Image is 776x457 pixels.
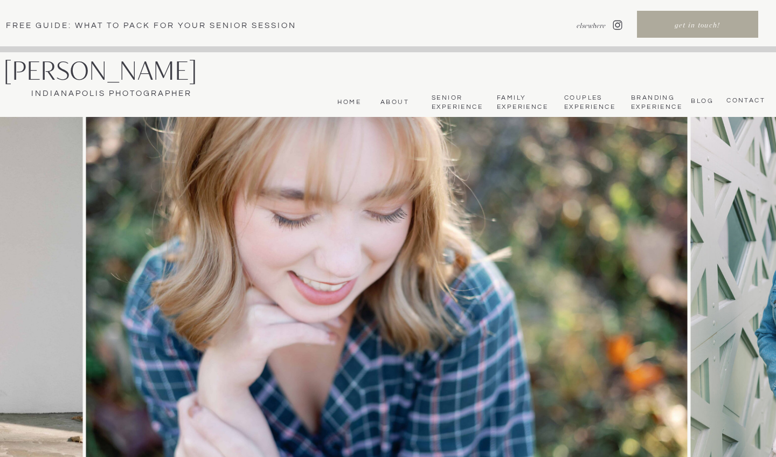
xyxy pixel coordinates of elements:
a: About [377,98,409,107]
a: bLog [688,97,713,105]
a: [PERSON_NAME] [3,57,229,85]
a: Home [335,98,361,107]
a: Indianapolis Photographer [3,88,219,100]
a: get in touch! [638,20,757,32]
a: Free Guide: What To pack for your senior session [6,20,314,31]
a: Family Experience [497,94,547,112]
nav: elsewhere [550,21,606,31]
a: Couples Experience [564,94,614,112]
a: Senior Experience [432,94,482,112]
nav: Branding Experience [631,94,680,112]
a: BrandingExperience [631,94,680,112]
a: CONTACT [723,96,765,105]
